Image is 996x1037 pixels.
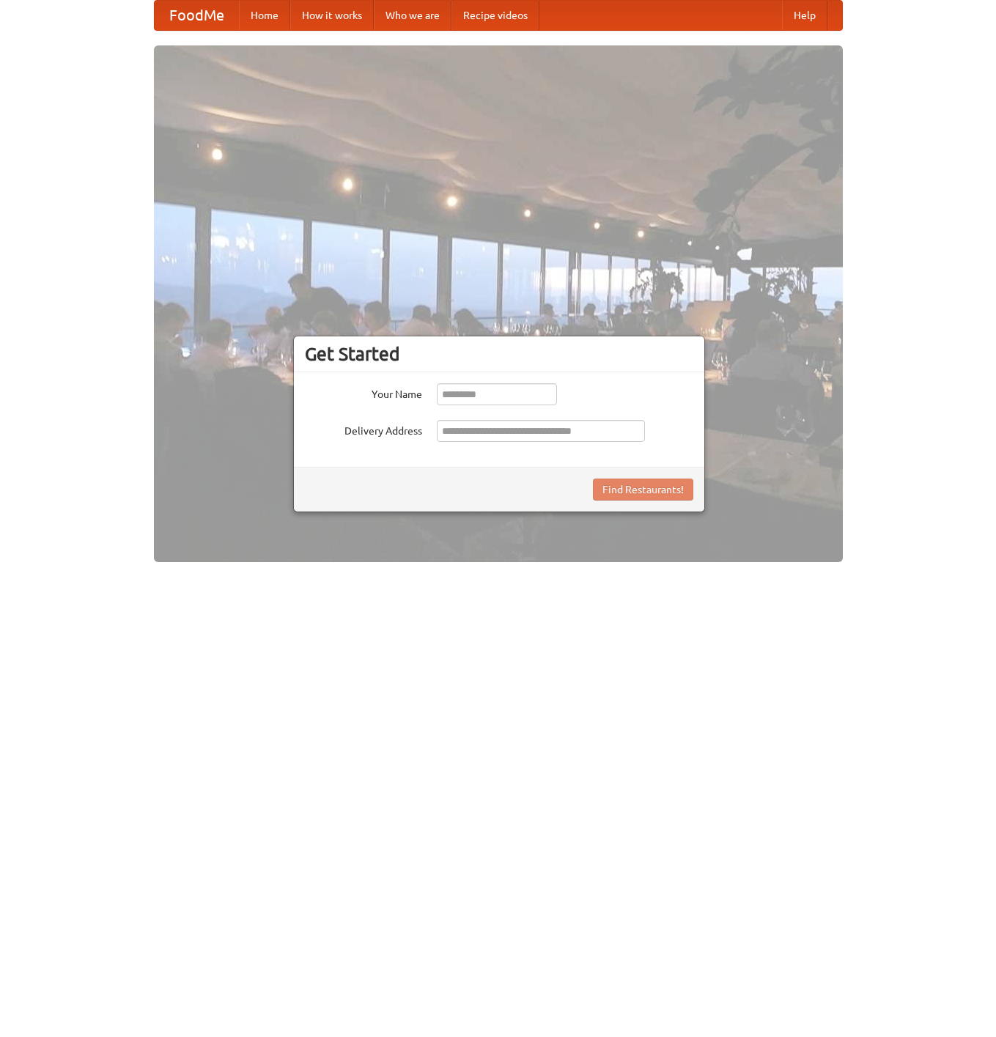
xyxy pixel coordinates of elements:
[593,479,693,501] button: Find Restaurants!
[305,420,422,438] label: Delivery Address
[239,1,290,30] a: Home
[374,1,451,30] a: Who we are
[305,343,693,365] h3: Get Started
[155,1,239,30] a: FoodMe
[782,1,827,30] a: Help
[451,1,539,30] a: Recipe videos
[305,383,422,402] label: Your Name
[290,1,374,30] a: How it works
